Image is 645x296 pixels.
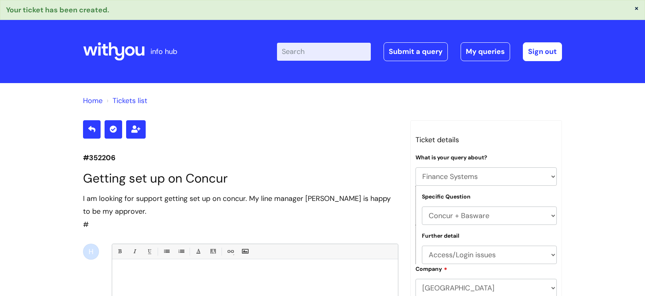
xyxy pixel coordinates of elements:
label: Further detail [422,232,459,239]
a: Italic (Ctrl-I) [129,246,139,256]
a: Back Color [208,246,218,256]
a: Bold (Ctrl-B) [115,246,125,256]
label: Specific Question [422,193,471,200]
label: What is your query about? [415,154,487,161]
a: Insert Image... [240,246,250,256]
a: Submit a query [384,42,448,61]
h1: Getting set up on Concur [83,171,398,186]
li: Solution home [83,94,103,107]
input: Search [277,43,371,60]
li: Tickets list [105,94,147,107]
label: Company [415,264,447,272]
p: info hub [150,45,177,58]
a: Sign out [523,42,562,61]
a: 1. Ordered List (Ctrl-Shift-8) [176,246,186,256]
p: #352206 [83,151,398,164]
button: × [634,4,639,12]
div: # [83,192,398,231]
a: Link [225,246,235,256]
h3: Ticket details [415,133,557,146]
div: | - [277,42,562,61]
div: H [83,244,99,260]
a: Home [83,96,103,105]
a: Font Color [193,246,203,256]
a: Tickets list [113,96,147,105]
a: Underline(Ctrl-U) [144,246,154,256]
a: My queries [461,42,510,61]
a: • Unordered List (Ctrl-Shift-7) [161,246,171,256]
div: I am looking for support getting set up on concur. My line manager [PERSON_NAME] is happy to be m... [83,192,398,218]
